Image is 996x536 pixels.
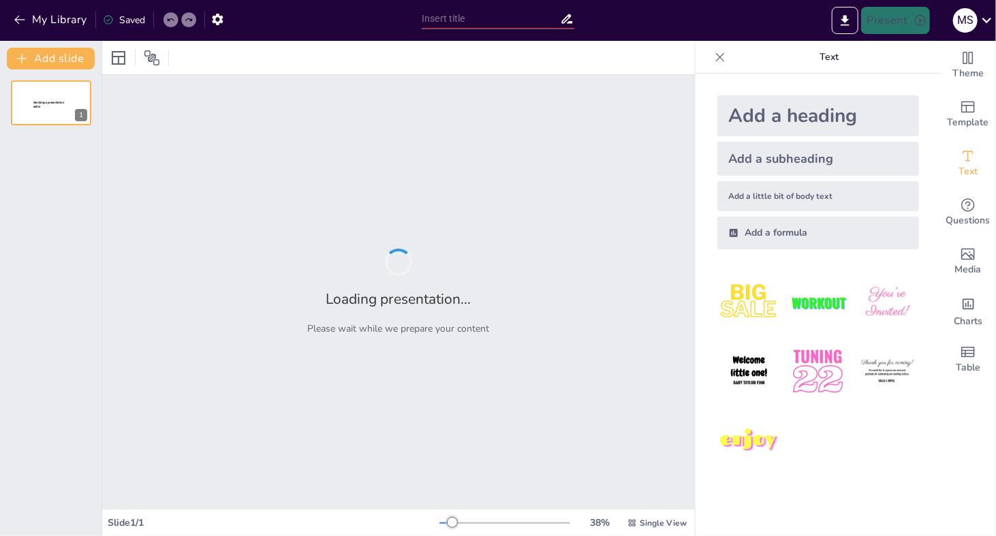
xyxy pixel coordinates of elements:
div: 1 [75,109,87,121]
input: Insert title [422,9,560,29]
div: 38 % [584,516,617,529]
button: Add slide [7,48,95,69]
div: Add a heading [717,95,919,136]
img: 3.jpeg [856,271,919,334]
img: 6.jpeg [856,340,919,403]
span: Questions [946,213,991,228]
span: Position [144,50,160,66]
div: 1 [11,80,91,125]
div: Layout [108,47,129,69]
span: Table [956,360,980,375]
span: Media [955,262,982,277]
div: Add a table [941,335,995,384]
div: Add charts and graphs [941,286,995,335]
img: 2.jpeg [786,271,850,334]
img: 5.jpeg [786,340,850,403]
span: Charts [954,314,982,329]
button: Present [861,7,929,34]
img: 1.jpeg [717,271,781,334]
div: M S [953,8,978,33]
div: Slide 1 / 1 [108,516,439,529]
div: Saved [103,14,145,27]
button: Export to PowerPoint [832,7,858,34]
div: Change the overall theme [941,41,995,90]
div: Add ready made slides [941,90,995,139]
div: Add text boxes [941,139,995,188]
span: Theme [952,66,984,81]
span: Template [948,115,989,130]
span: Text [959,164,978,179]
div: Add images, graphics, shapes or video [941,237,995,286]
button: My Library [10,9,93,31]
button: M S [953,7,978,34]
span: Sendsteps presentation editor [33,101,64,108]
img: 4.jpeg [717,340,781,403]
div: Get real-time input from your audience [941,188,995,237]
p: Please wait while we prepare your content [308,322,490,335]
p: Text [731,41,927,74]
h2: Loading presentation... [326,289,471,309]
div: Add a subheading [717,142,919,176]
span: Single View [640,518,687,529]
div: Add a little bit of body text [717,181,919,211]
img: 7.jpeg [717,409,781,473]
div: Add a formula [717,217,919,249]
